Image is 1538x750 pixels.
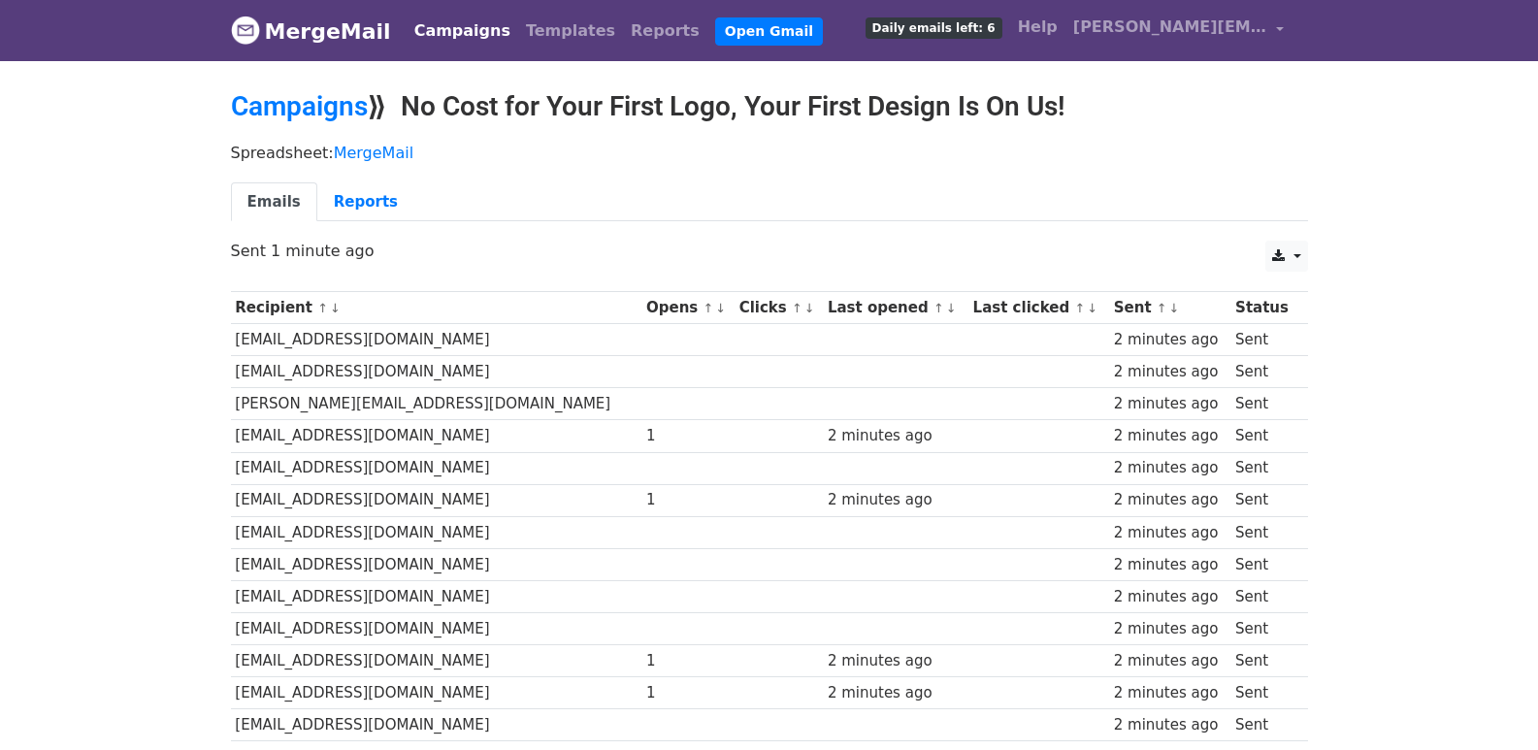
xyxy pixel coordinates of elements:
[1230,452,1297,484] td: Sent
[231,484,642,516] td: [EMAIL_ADDRESS][DOMAIN_NAME]
[1065,8,1293,53] a: [PERSON_NAME][EMAIL_ADDRESS][DOMAIN_NAME]
[1230,709,1297,741] td: Sent
[1114,554,1227,576] div: 2 minutes ago
[231,709,642,741] td: [EMAIL_ADDRESS][DOMAIN_NAME]
[828,682,964,704] div: 2 minutes ago
[231,292,642,324] th: Recipient
[1114,361,1227,383] div: 2 minutes ago
[933,301,944,315] a: ↑
[317,182,414,222] a: Reports
[1114,457,1227,479] div: 2 minutes ago
[735,292,823,324] th: Clicks
[1087,301,1097,315] a: ↓
[646,489,730,511] div: 1
[231,16,260,45] img: MergeMail logo
[1157,301,1167,315] a: ↑
[823,292,968,324] th: Last opened
[1230,388,1297,420] td: Sent
[623,12,707,50] a: Reports
[1230,324,1297,356] td: Sent
[231,645,642,677] td: [EMAIL_ADDRESS][DOMAIN_NAME]
[1230,677,1297,709] td: Sent
[231,420,642,452] td: [EMAIL_ADDRESS][DOMAIN_NAME]
[1230,420,1297,452] td: Sent
[792,301,802,315] a: ↑
[231,452,642,484] td: [EMAIL_ADDRESS][DOMAIN_NAME]
[407,12,518,50] a: Campaigns
[641,292,735,324] th: Opens
[1169,301,1180,315] a: ↓
[231,613,642,645] td: [EMAIL_ADDRESS][DOMAIN_NAME]
[231,182,317,222] a: Emails
[1114,650,1227,672] div: 2 minutes ago
[231,677,642,709] td: [EMAIL_ADDRESS][DOMAIN_NAME]
[646,425,730,447] div: 1
[231,11,391,51] a: MergeMail
[704,301,714,315] a: ↑
[1230,516,1297,548] td: Sent
[231,324,642,356] td: [EMAIL_ADDRESS][DOMAIN_NAME]
[231,90,368,122] a: Campaigns
[231,516,642,548] td: [EMAIL_ADDRESS][DOMAIN_NAME]
[1074,301,1085,315] a: ↑
[1230,484,1297,516] td: Sent
[804,301,815,315] a: ↓
[231,580,642,612] td: [EMAIL_ADDRESS][DOMAIN_NAME]
[646,650,730,672] div: 1
[1114,489,1227,511] div: 2 minutes ago
[1230,356,1297,388] td: Sent
[1114,714,1227,736] div: 2 minutes ago
[231,356,642,388] td: [EMAIL_ADDRESS][DOMAIN_NAME]
[1230,580,1297,612] td: Sent
[858,8,1010,47] a: Daily emails left: 6
[1114,682,1227,704] div: 2 minutes ago
[1109,292,1230,324] th: Sent
[1114,618,1227,640] div: 2 minutes ago
[231,143,1308,163] p: Spreadsheet:
[1230,292,1297,324] th: Status
[715,301,726,315] a: ↓
[828,425,964,447] div: 2 minutes ago
[231,90,1308,123] h2: ⟫ No Cost for Your First Logo, Your First Design Is On Us!
[828,650,964,672] div: 2 minutes ago
[646,682,730,704] div: 1
[715,17,823,46] a: Open Gmail
[1114,329,1227,351] div: 2 minutes ago
[330,301,341,315] a: ↓
[1073,16,1267,39] span: [PERSON_NAME][EMAIL_ADDRESS][DOMAIN_NAME]
[1114,522,1227,544] div: 2 minutes ago
[1230,645,1297,677] td: Sent
[317,301,328,315] a: ↑
[1114,393,1227,415] div: 2 minutes ago
[518,12,623,50] a: Templates
[1114,425,1227,447] div: 2 minutes ago
[1230,548,1297,580] td: Sent
[828,489,964,511] div: 2 minutes ago
[231,388,642,420] td: [PERSON_NAME][EMAIL_ADDRESS][DOMAIN_NAME]
[1230,613,1297,645] td: Sent
[334,144,413,162] a: MergeMail
[1010,8,1065,47] a: Help
[1114,586,1227,608] div: 2 minutes ago
[231,548,642,580] td: [EMAIL_ADDRESS][DOMAIN_NAME]
[866,17,1002,39] span: Daily emails left: 6
[946,301,957,315] a: ↓
[968,292,1109,324] th: Last clicked
[231,241,1308,261] p: Sent 1 minute ago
